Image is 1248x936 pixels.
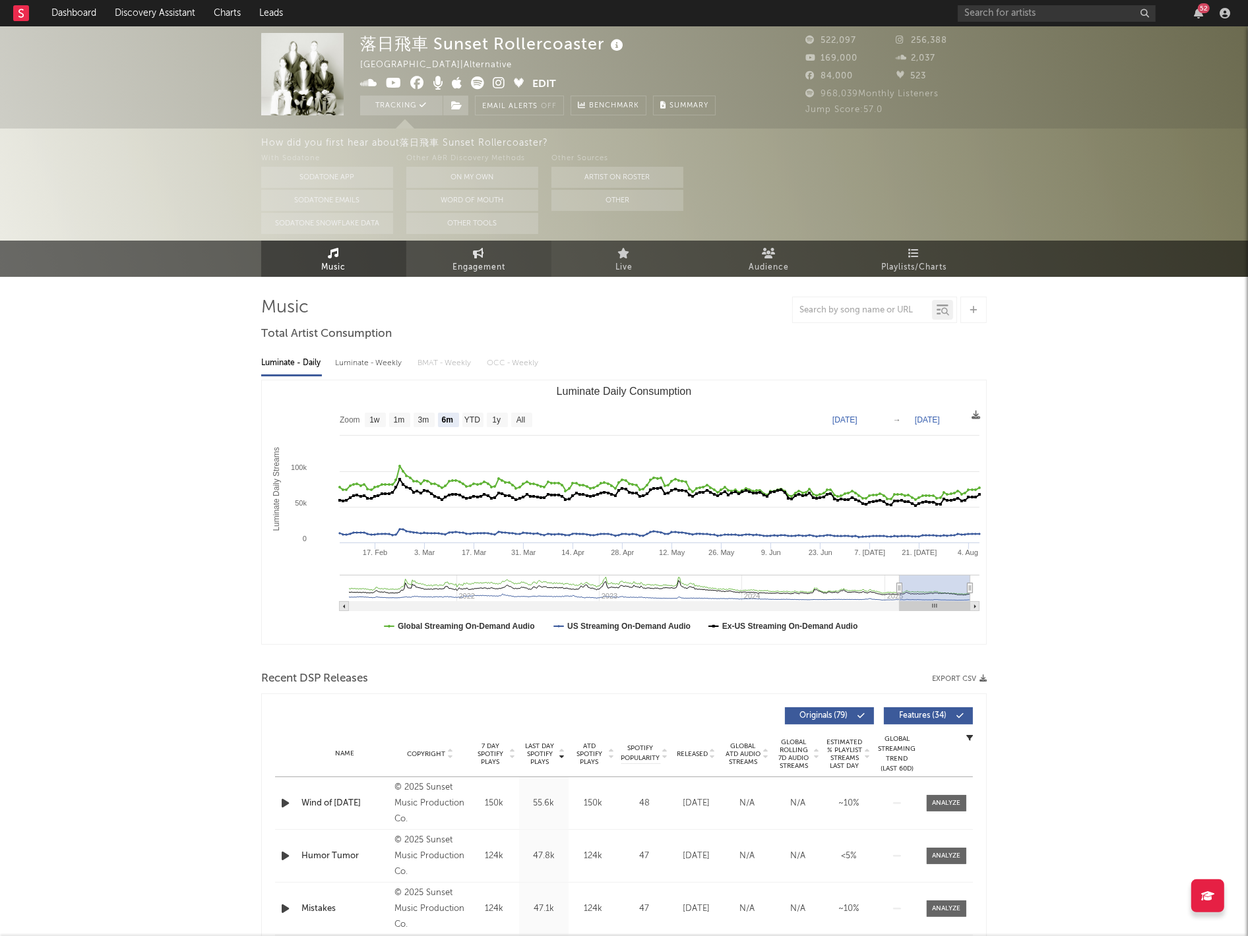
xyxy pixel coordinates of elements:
[407,750,445,758] span: Copyright
[854,548,885,556] text: 7. [DATE]
[805,90,939,98] span: 968,039 Monthly Listeners
[892,712,953,720] span: Features ( 34 )
[551,241,697,277] a: Live
[406,151,538,167] div: Other A&R Discovery Methods
[511,548,536,556] text: 31. Mar
[915,415,940,424] text: [DATE]
[793,305,932,316] input: Search by song name or URL
[394,833,466,880] div: © 2025 Sunset Music Production Co.
[725,850,769,863] div: N/A
[776,797,820,810] div: N/A
[541,103,557,110] em: Off
[360,33,627,55] div: 落日飛車 Sunset Rollercoaster
[301,797,388,810] div: Wind of [DATE]
[615,260,633,276] span: Live
[418,416,429,425] text: 3m
[561,548,584,556] text: 14. Apr
[761,548,781,556] text: 9. Jun
[621,797,668,810] div: 48
[725,902,769,916] div: N/A
[340,416,360,425] text: Zoom
[827,738,863,770] span: Estimated % Playlist Streams Last Day
[473,902,516,916] div: 124k
[369,416,380,425] text: 1w
[827,902,871,916] div: ~ 10 %
[261,326,392,342] span: Total Artist Consumption
[958,5,1156,22] input: Search for artists
[398,622,535,631] text: Global Streaming On-Demand Audio
[882,260,947,276] span: Playlists/Charts
[394,780,466,827] div: © 2025 Sunset Music Production Co.
[301,902,388,916] a: Mistakes
[301,850,388,863] a: Humor Tumor
[291,463,307,471] text: 100k
[621,902,668,916] div: 47
[335,352,404,374] div: Luminate - Weekly
[677,750,708,758] span: Released
[1194,8,1203,18] button: 52
[567,622,691,631] text: US Streaming On-Demand Audio
[708,548,735,556] text: 26. May
[827,797,871,810] div: ~ 10 %
[272,447,281,531] text: Luminate Daily Streams
[589,98,639,114] span: Benchmark
[473,850,516,863] div: 124k
[414,548,435,556] text: 3. Mar
[551,167,683,188] button: Artist on Roster
[406,213,538,234] button: Other Tools
[805,105,883,114] span: Jump Score: 57.0
[442,416,453,425] text: 6m
[406,190,538,211] button: Word Of Mouth
[827,850,871,863] div: <5%
[674,850,718,863] div: [DATE]
[776,738,812,770] span: Global Rolling 7D Audio Streams
[805,54,858,63] span: 169,000
[261,151,393,167] div: With Sodatone
[832,415,858,424] text: [DATE]
[794,712,854,720] span: Originals ( 79 )
[842,241,987,277] a: Playlists/Charts
[722,622,858,631] text: Ex-US Streaming On-Demand Audio
[394,885,466,933] div: © 2025 Sunset Music Production Co.
[261,671,368,687] span: Recent DSP Releases
[532,76,556,93] button: Edit
[522,797,565,810] div: 55.6k
[572,902,615,916] div: 124k
[785,707,874,724] button: Originals(79)
[932,675,987,683] button: Export CSV
[896,36,948,45] span: 256,388
[896,72,927,80] span: 523
[475,96,564,115] button: Email AlertsOff
[749,260,790,276] span: Audience
[877,734,917,774] div: Global Streaming Trend (Last 60D)
[611,548,634,556] text: 28. Apr
[551,190,683,211] button: Other
[958,548,978,556] text: 4. Aug
[884,707,973,724] button: Features(34)
[572,850,615,863] div: 124k
[621,850,668,863] div: 47
[776,902,820,916] div: N/A
[572,742,607,766] span: ATD Spotify Plays
[893,415,901,424] text: →
[776,850,820,863] div: N/A
[473,742,508,766] span: 7 Day Spotify Plays
[551,151,683,167] div: Other Sources
[522,850,565,863] div: 47.8k
[670,102,708,109] span: Summary
[261,190,393,211] button: Sodatone Emails
[261,352,322,374] div: Luminate - Daily
[363,548,387,556] text: 17. Feb
[522,742,557,766] span: Last Day Spotify Plays
[262,380,986,644] svg: Luminate Daily Consumption
[261,167,393,188] button: Sodatone App
[261,213,393,234] button: Sodatone Snowflake Data
[406,241,551,277] a: Engagement
[462,548,487,556] text: 17. Mar
[303,535,307,542] text: 0
[522,902,565,916] div: 47.1k
[473,797,516,810] div: 150k
[557,386,692,397] text: Luminate Daily Consumption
